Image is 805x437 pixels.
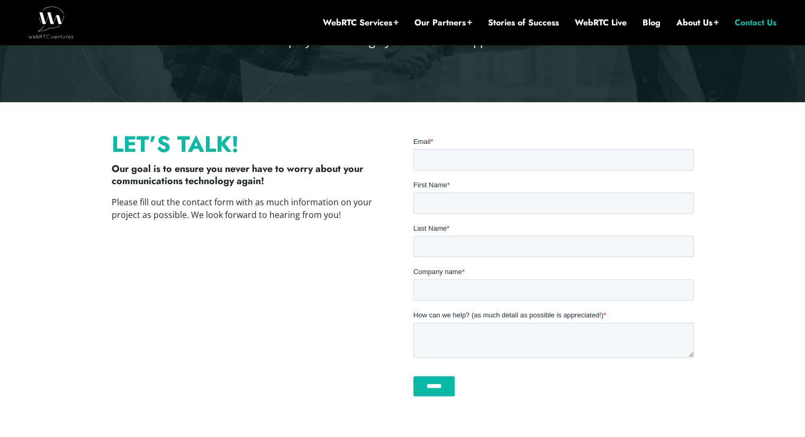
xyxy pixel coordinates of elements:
a: Stories of Success [488,17,559,29]
p: Please fill out the contact form with as much information on your project as possible. We look fo... [112,196,392,221]
a: Blog [643,17,661,29]
a: Contact Us [735,17,776,29]
a: About Us [676,17,719,29]
p: Let’s Talk! [112,136,392,152]
a: WebRTC Services [323,17,399,29]
a: Our Partners [414,17,472,29]
p: Our goal is to ensure you never have to worry about your communications technology again! [112,163,392,188]
a: WebRTC Live [575,17,627,29]
iframe: The Complexity of WebRTC [112,232,392,389]
iframe: Form 1 [413,136,694,414]
img: WebRTC.ventures [29,6,74,38]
